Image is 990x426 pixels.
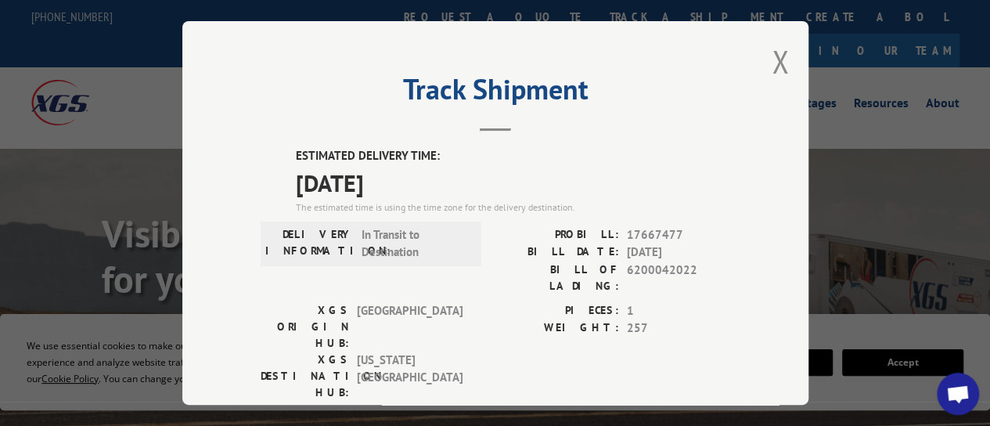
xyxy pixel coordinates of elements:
[627,244,730,262] span: [DATE]
[627,302,730,320] span: 1
[627,319,730,338] span: 257
[362,226,467,262] span: In Transit to Destination
[296,165,730,200] span: [DATE]
[627,226,730,244] span: 17667477
[296,200,730,215] div: The estimated time is using the time zone for the delivery destination.
[261,352,349,401] label: XGS DESTINATION HUB:
[772,41,789,82] button: Close modal
[627,262,730,294] span: 6200042022
[495,302,619,320] label: PIECES:
[357,302,463,352] span: [GEOGRAPHIC_DATA]
[261,302,349,352] label: XGS ORIGIN HUB:
[265,226,354,262] label: DELIVERY INFORMATION:
[937,373,979,415] div: Open chat
[495,226,619,244] label: PROBILL:
[495,319,619,338] label: WEIGHT:
[495,244,619,262] label: BILL DATE:
[261,78,730,108] h2: Track Shipment
[296,147,730,165] label: ESTIMATED DELIVERY TIME:
[495,262,619,294] label: BILL OF LADING:
[357,352,463,401] span: [US_STATE][GEOGRAPHIC_DATA]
